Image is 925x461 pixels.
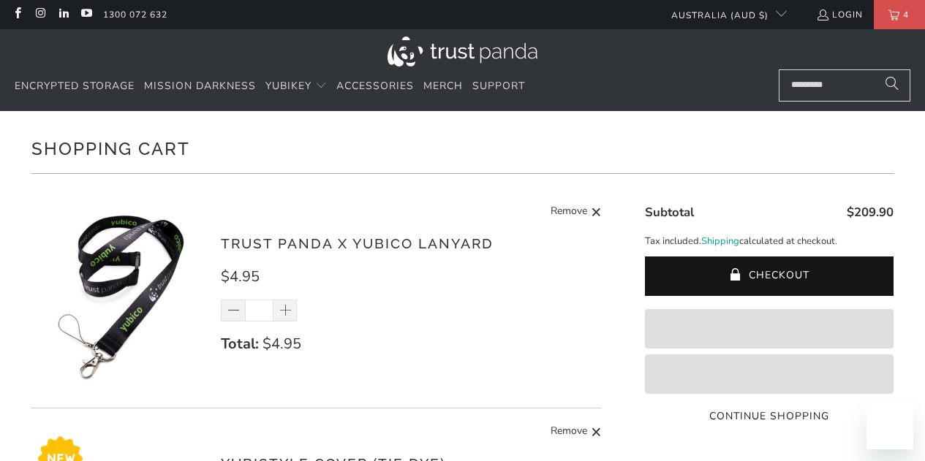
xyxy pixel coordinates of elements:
a: Encrypted Storage [15,69,135,104]
a: Shipping [701,234,739,249]
span: $209.90 [847,204,894,221]
span: Encrypted Storage [15,79,135,93]
a: Trust Panda x Yubico Lanyard [221,235,494,251]
p: Tax included. calculated at checkout. [645,234,894,249]
a: Support [472,69,525,104]
span: Subtotal [645,204,694,221]
span: Remove [551,203,587,221]
a: Mission Darkness [144,69,256,104]
a: Trust Panda Australia on LinkedIn [57,9,69,20]
a: Merch [423,69,463,104]
strong: Total: [221,334,259,354]
a: Trust Panda Australia on YouTube [80,9,92,20]
a: Continue Shopping [645,408,894,424]
a: Trust Panda Australia on Facebook [11,9,23,20]
h1: Shopping Cart [31,133,894,162]
span: Accessories [336,79,414,93]
iframe: Button to launch messaging window [867,403,913,449]
span: Support [472,79,525,93]
span: Mission Darkness [144,79,256,93]
a: Remove [551,423,602,441]
span: $4.95 [221,267,260,286]
span: $4.95 [263,334,301,354]
span: YubiKey [265,79,312,93]
nav: Translation missing: en.navigation.header.main_nav [15,69,525,104]
summary: YubiKey [265,69,327,104]
span: Merch [423,79,463,93]
button: Search [874,69,910,102]
a: 1300 072 632 [103,7,167,23]
button: Checkout [645,256,894,296]
a: Remove [551,203,602,221]
img: Trust Panda x Yubico Lanyard [31,210,207,386]
span: Remove [551,423,587,441]
a: Login [816,7,863,23]
img: Trust Panda Australia [388,37,537,66]
a: Trust Panda Australia on Instagram [34,9,46,20]
a: Accessories [336,69,414,104]
input: Search... [779,69,910,102]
